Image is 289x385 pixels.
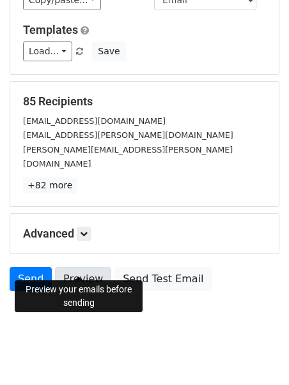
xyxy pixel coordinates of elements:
a: Preview [55,267,111,291]
iframe: Chat Widget [225,324,289,385]
a: Send [10,267,52,291]
div: Preview your emails before sending [15,280,143,312]
a: +82 more [23,177,77,193]
a: Load... [23,42,72,61]
a: Send Test Email [114,267,212,291]
small: [EMAIL_ADDRESS][DOMAIN_NAME] [23,116,166,126]
a: Templates [23,23,78,36]
small: [EMAIL_ADDRESS][PERSON_NAME][DOMAIN_NAME] [23,130,233,140]
small: [PERSON_NAME][EMAIL_ADDRESS][PERSON_NAME][DOMAIN_NAME] [23,145,233,169]
button: Save [92,42,125,61]
h5: 85 Recipients [23,94,266,109]
h5: Advanced [23,227,266,241]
